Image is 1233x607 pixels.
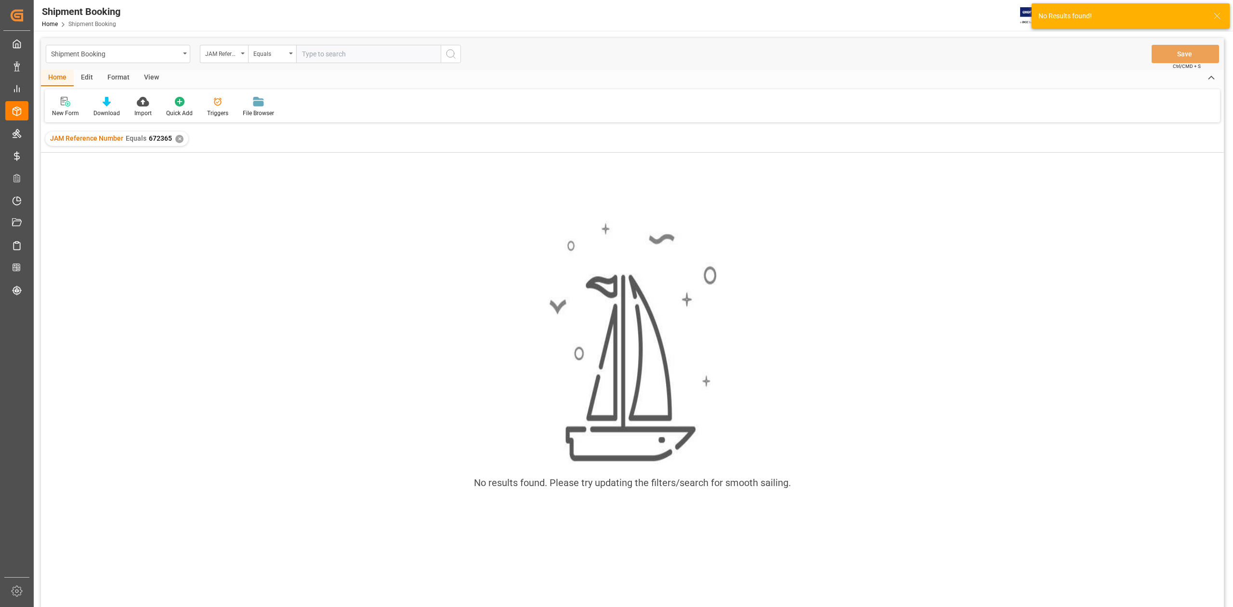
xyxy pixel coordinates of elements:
[1020,7,1053,24] img: Exertis%20JAM%20-%20Email%20Logo.jpg_1722504956.jpg
[52,109,79,118] div: New Form
[149,134,172,142] span: 672365
[50,134,123,142] span: JAM Reference Number
[441,45,461,63] button: search button
[474,475,791,490] div: No results found. Please try updating the filters/search for smooth sailing.
[137,70,166,86] div: View
[42,4,120,19] div: Shipment Booking
[1152,45,1219,63] button: Save
[46,45,190,63] button: open menu
[93,109,120,118] div: Download
[205,47,238,58] div: JAM Reference Number
[207,109,228,118] div: Triggers
[166,109,193,118] div: Quick Add
[100,70,137,86] div: Format
[296,45,441,63] input: Type to search
[51,47,180,59] div: Shipment Booking
[126,134,146,142] span: Equals
[200,45,248,63] button: open menu
[42,21,58,27] a: Home
[248,45,296,63] button: open menu
[243,109,274,118] div: File Browser
[134,109,152,118] div: Import
[175,135,184,143] div: ✕
[253,47,286,58] div: Equals
[548,221,717,464] img: smooth_sailing.jpeg
[1173,63,1201,70] span: Ctrl/CMD + S
[1038,11,1204,21] div: No Results found!
[74,70,100,86] div: Edit
[41,70,74,86] div: Home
